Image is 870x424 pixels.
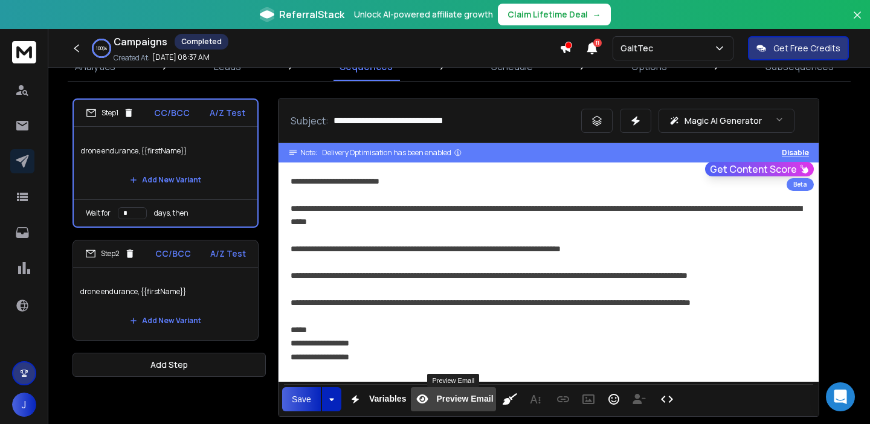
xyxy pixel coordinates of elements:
button: More Text [524,387,547,411]
div: Beta [787,178,814,191]
p: drone endurance, {{firstName}} [80,275,251,309]
button: Claim Lifetime Deal→ [498,4,611,25]
li: Step1CC/BCCA/Z Testdrone endurance, {{firstName}}Add New VariantWait fordays, then [72,98,259,228]
p: GaltTec [620,42,658,54]
button: Insert Link (⌘K) [552,387,575,411]
button: Clean HTML [498,387,521,411]
p: CC/BCC [154,107,190,119]
p: CC/BCC [155,248,191,260]
p: drone endurance, {{firstName}} [81,134,250,168]
button: Code View [656,387,678,411]
p: Get Free Credits [773,42,840,54]
div: Step 2 [85,248,135,259]
button: Variables [344,387,409,411]
div: Step 1 [86,108,134,118]
button: J [12,393,36,417]
span: 11 [593,39,602,47]
p: A/Z Test [210,107,245,119]
span: Note: [300,148,317,158]
div: Completed [175,34,228,50]
span: Variables [367,394,409,404]
span: Preview Email [434,394,495,404]
p: Created At: [114,53,150,63]
p: Magic AI Generator [685,115,762,127]
p: [DATE] 08:37 AM [152,53,210,62]
button: Disable [782,148,809,158]
div: Open Intercom Messenger [826,382,855,411]
h1: Campaigns [114,34,167,49]
button: Magic AI Generator [659,109,794,133]
p: days, then [154,208,188,218]
p: Subject: [291,114,329,128]
li: Step2CC/BCCA/Z Testdrone endurance, {{firstName}}Add New Variant [72,240,259,341]
p: 100 % [96,45,107,52]
button: Preview Email [411,387,495,411]
button: Save [282,387,321,411]
button: Add Step [72,353,266,377]
div: Delivery Optimisation has been enabled [322,148,462,158]
div: Preview Email [427,374,479,387]
span: → [593,8,601,21]
button: Emoticons [602,387,625,411]
button: Get Free Credits [748,36,849,60]
button: Insert Unsubscribe Link [628,387,651,411]
p: Wait for [86,208,111,218]
p: Unlock AI-powered affiliate growth [354,8,493,21]
span: ReferralStack [279,7,344,22]
button: Add New Variant [120,309,211,333]
button: Add New Variant [120,168,211,192]
button: Get Content Score [705,162,814,176]
button: Insert Image (⌘P) [577,387,600,411]
button: Close banner [849,7,865,36]
p: A/Z Test [210,248,246,260]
